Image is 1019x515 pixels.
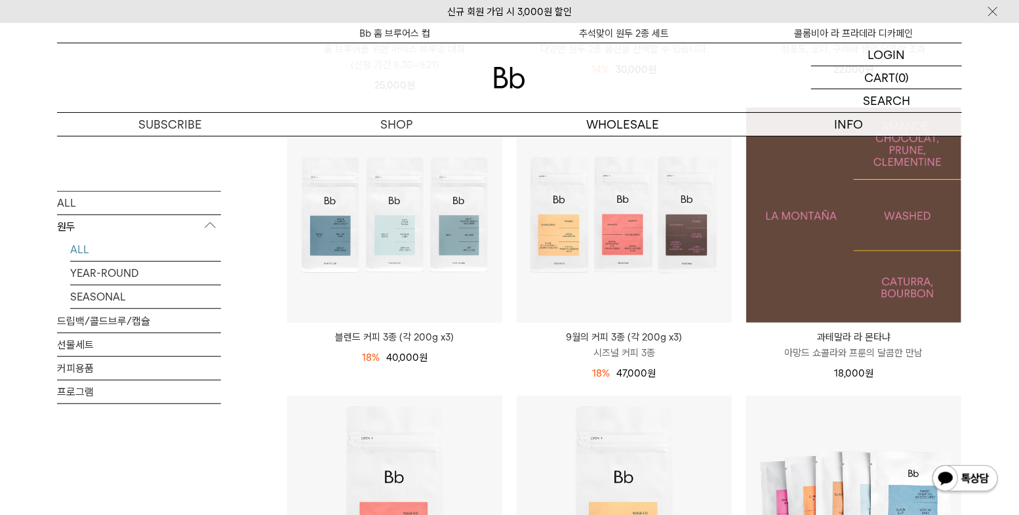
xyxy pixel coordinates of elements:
[593,365,610,381] div: 18%
[386,352,428,363] span: 40,000
[834,367,873,379] span: 18,000
[447,6,572,18] a: 신규 회원 가입 시 3,000원 할인
[70,285,221,308] a: SEASONAL
[287,329,502,345] a: 블렌드 커피 3종 (각 200g x3)
[746,329,961,361] a: 과테말라 라 몬타냐 아망드 쇼콜라와 프룬의 달콤한 만남
[864,66,895,89] p: CART
[419,352,428,363] span: 원
[895,66,909,89] p: (0)
[746,329,961,345] p: 과테말라 라 몬타냐
[57,191,221,214] a: ALL
[70,237,221,260] a: ALL
[70,261,221,284] a: YEAR-ROUND
[868,43,906,66] p: LOGIN
[509,113,736,136] p: WHOLESALE
[746,345,961,361] p: 아망드 쇼콜라와 프룬의 달콤한 만남
[863,89,910,112] p: SEARCH
[931,464,999,495] img: 카카오톡 채널 1:1 채팅 버튼
[57,215,221,238] p: 원두
[287,108,502,323] img: 블렌드 커피 3종 (각 200g x3)
[57,380,221,403] a: 프로그램
[736,113,962,136] p: INFO
[865,367,873,379] span: 원
[494,67,525,89] img: 로고
[617,367,656,379] span: 47,000
[57,309,221,332] a: 드립백/콜드브루/캡슐
[746,108,961,323] a: 과테말라 라 몬타냐
[517,345,732,361] p: 시즈널 커피 3종
[362,350,380,365] div: 18%
[517,329,732,345] p: 9월의 커피 3종 (각 200g x3)
[57,356,221,379] a: 커피용품
[746,108,961,323] img: 1000000483_add2_049.png
[57,333,221,356] a: 선물세트
[517,329,732,361] a: 9월의 커피 3종 (각 200g x3) 시즈널 커피 3종
[517,108,732,323] img: 9월의 커피 3종 (각 200g x3)
[811,66,962,89] a: CART (0)
[811,43,962,66] a: LOGIN
[57,113,283,136] a: SUBSCRIBE
[283,113,509,136] a: SHOP
[648,367,656,379] span: 원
